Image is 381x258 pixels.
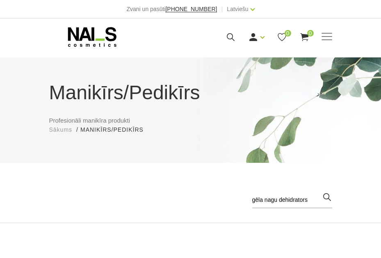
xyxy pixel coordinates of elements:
a: 0 [299,32,310,42]
input: Meklēt produktus ... [252,192,332,208]
li: Manikīrs/Pedikīrs [80,126,152,134]
span: Sākums [49,126,73,133]
a: 0 [277,32,287,42]
a: [PHONE_NUMBER] [165,6,217,12]
span: 0 [285,30,291,37]
span: 0 [307,30,314,37]
a: Sākums [49,126,73,134]
span: | [221,4,223,14]
h1: Manikīrs/Pedikīrs [49,78,332,107]
div: Profesionāli manikīra produkti [43,78,338,134]
div: Zvani un pasūti [126,4,217,14]
a: Latviešu [227,4,248,14]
